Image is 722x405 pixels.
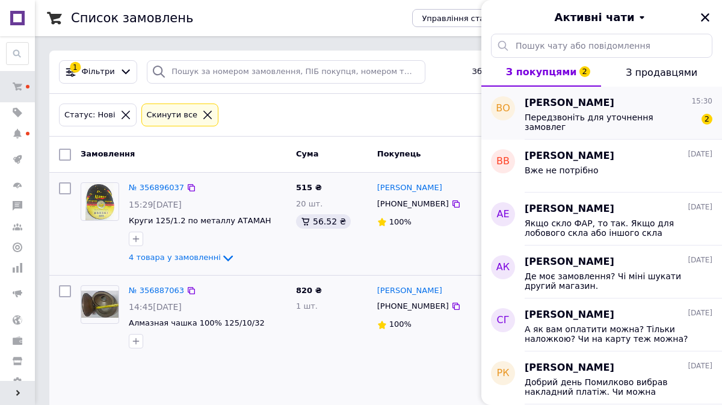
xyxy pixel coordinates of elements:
span: Cума [296,149,318,158]
span: Добрий день Помилково вибрав накладний платіж. Чи можна Промоплату? [525,377,696,397]
a: Алмазная чашка 100% 125/10/32 [129,318,265,327]
span: [PERSON_NAME] [525,308,614,322]
span: ВО [496,102,510,116]
span: 4 товара у замовленні [129,253,221,262]
span: [PERSON_NAME] [525,255,614,269]
span: [DATE] [688,361,712,371]
span: Де моє замовлення? Чі міні шукати другий магазин. [525,271,696,291]
span: Фільтри [82,66,115,78]
input: Пошук за номером замовлення, ПІБ покупця, номером телефону, Email, номером накладної [147,60,425,84]
img: Фото товару [85,183,114,220]
span: [DATE] [688,149,712,159]
a: № 356887063 [129,286,184,295]
span: [DATE] [688,202,712,212]
button: АК[PERSON_NAME][DATE]Де моє замовлення? Чі міні шукати другий магазин. [481,246,722,298]
span: АК [496,261,510,274]
button: СГ[PERSON_NAME][DATE]А як вам оплатити можна? Тільки наложкою? Чи на карту теж можна? Я оформлюю ... [481,298,722,351]
span: [PERSON_NAME] [525,361,614,375]
span: 100% [389,217,412,226]
div: 1 [70,62,81,73]
div: [PHONE_NUMBER] [375,196,451,212]
a: Круги 125/1.2 по металлу АТАМАН [129,216,271,225]
span: СГ [497,314,510,327]
div: Cкинути все [144,109,200,122]
span: З покупцями [506,66,577,78]
button: З продавцями [601,58,722,87]
button: Активні чати [515,10,688,25]
span: [DATE] [688,255,712,265]
span: [PERSON_NAME] [525,149,614,163]
span: АЕ [496,208,509,221]
input: Пошук чату або повідомлення [491,34,712,58]
button: Управління статусами [412,9,523,27]
a: [PERSON_NAME] [377,285,442,297]
span: Збережені фільтри: [472,66,554,78]
span: Покупець [377,149,421,158]
span: 1 шт. [296,301,318,311]
span: Якщо скло ФАР, то так. Якщо для лобового скла або іншого скла салону, то краще фетрові круги, вон... [525,218,696,238]
span: Передзвоніть для уточнення замовлег [525,113,696,132]
span: [PERSON_NAME] [525,96,614,110]
span: З продавцями [626,67,697,78]
span: Вже не потрібно [525,165,599,175]
a: № 356896037 [129,183,184,192]
div: 56.52 ₴ [296,214,351,229]
button: З покупцями2 [481,58,601,87]
span: Активні чати [554,10,634,25]
button: ВВ[PERSON_NAME][DATE]Вже не потрібно [481,140,722,193]
a: Фото товару [81,182,119,221]
button: РК[PERSON_NAME][DATE]Добрий день Помилково вибрав накладний платіж. Чи можна Промоплату? [481,351,722,404]
button: ВО[PERSON_NAME]15:30Передзвоніть для уточнення замовлег2 [481,87,722,140]
span: 15:30 [691,96,712,107]
div: [PHONE_NUMBER] [375,298,451,314]
span: Замовлення [81,149,135,158]
span: 20 шт. [296,199,322,208]
button: Закрити [698,10,712,25]
span: ВВ [496,155,510,168]
button: АЕ[PERSON_NAME][DATE]Якщо скло ФАР, то так. Якщо для лобового скла або іншого скла салону, то кра... [481,193,722,246]
span: А як вам оплатити можна? Тільки наложкою? Чи на карту теж можна? Я оформлюю замовлення але там ли... [525,324,696,344]
h1: Список замовлень [71,11,193,25]
span: 14:45[DATE] [129,302,182,312]
span: 100% [389,320,412,329]
span: 15:29[DATE] [129,200,182,209]
span: 2 [579,66,590,77]
span: [PERSON_NAME] [525,202,614,216]
a: Фото товару [81,285,119,324]
span: РК [496,366,509,380]
span: 820 ₴ [296,286,322,295]
span: 515 ₴ [296,183,322,192]
span: [DATE] [688,308,712,318]
a: [PERSON_NAME] [377,182,442,194]
div: Статус: Нові [62,109,118,122]
span: Управління статусами [422,14,514,23]
a: 4 товара у замовленні [129,253,235,262]
span: 2 [702,114,712,125]
img: Фото товару [81,291,119,318]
